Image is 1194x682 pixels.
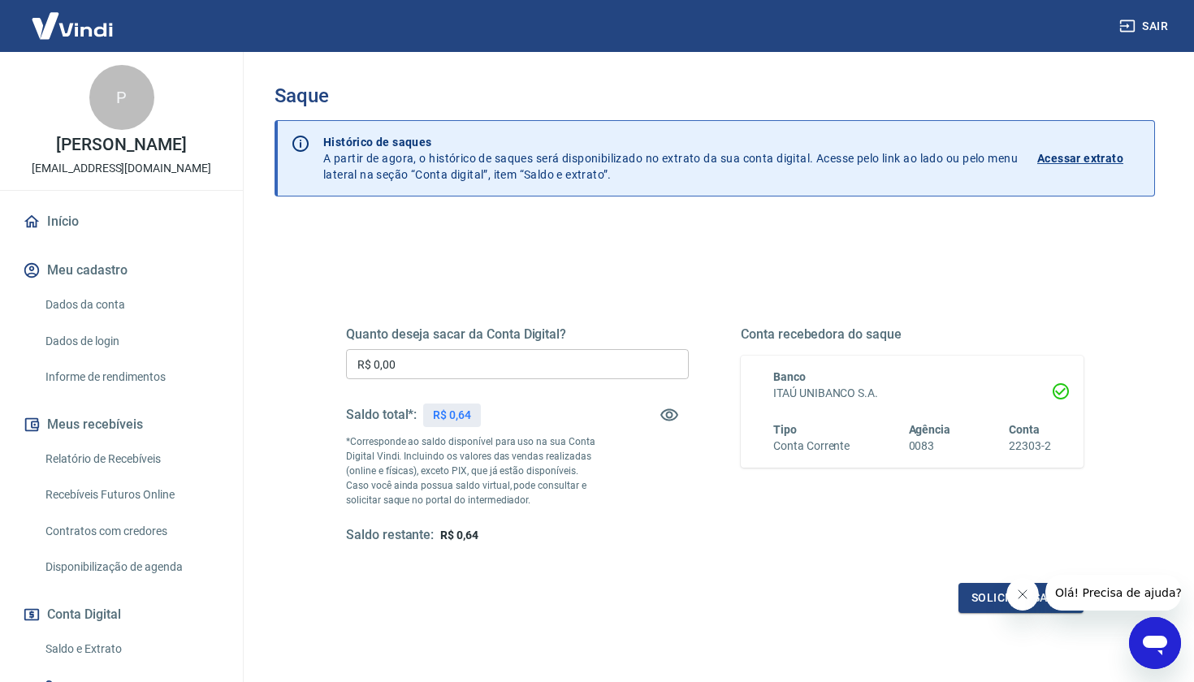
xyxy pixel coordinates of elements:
[773,438,850,455] h6: Conta Corrente
[346,434,603,507] p: *Corresponde ao saldo disponível para uso na sua Conta Digital Vindi. Incluindo os valores das ve...
[346,407,417,423] h5: Saldo total*:
[56,136,186,153] p: [PERSON_NAME]
[909,438,951,455] h6: 0083
[10,11,136,24] span: Olá! Precisa de ajuda?
[1129,617,1181,669] iframe: Botão para abrir a janela de mensagens
[433,407,471,424] p: R$ 0,64
[741,326,1084,343] h5: Conta recebedora do saque
[39,550,223,584] a: Disponibilização de agenda
[440,529,478,542] span: R$ 0,64
[346,326,689,343] h5: Quanto deseja sacar da Conta Digital?
[39,632,223,666] a: Saldo e Extrato
[32,160,211,177] p: [EMAIL_ADDRESS][DOMAIN_NAME]
[958,583,1084,613] button: Solicitar saque
[19,407,223,442] button: Meus recebíveis
[39,325,223,358] a: Dados de login
[1116,11,1175,41] button: Sair
[275,84,1155,107] h3: Saque
[19,597,223,632] button: Conta Digital
[89,65,154,130] div: P
[39,515,223,548] a: Contratos com credores
[39,478,223,511] a: Recebíveis Futuros Online
[1009,423,1040,436] span: Conta
[19,253,223,288] button: Meu cadastro
[323,134,1018,183] p: A partir de agora, o histórico de saques será disponibilizado no extrato da sua conta digital. Ac...
[39,288,223,322] a: Dados da conta
[1045,575,1181,611] iframe: Mensagem da empresa
[1037,134,1141,183] a: Acessar extrato
[323,134,1018,150] p: Histórico de saques
[1037,150,1123,166] p: Acessar extrato
[19,1,125,50] img: Vindi
[909,423,951,436] span: Agência
[773,385,1051,402] h6: ITAÚ UNIBANCO S.A.
[1006,578,1039,611] iframe: Fechar mensagem
[1009,438,1051,455] h6: 22303-2
[773,370,806,383] span: Banco
[346,527,434,544] h5: Saldo restante:
[39,360,223,394] a: Informe de rendimentos
[19,204,223,240] a: Início
[773,423,797,436] span: Tipo
[39,442,223,476] a: Relatório de Recebíveis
